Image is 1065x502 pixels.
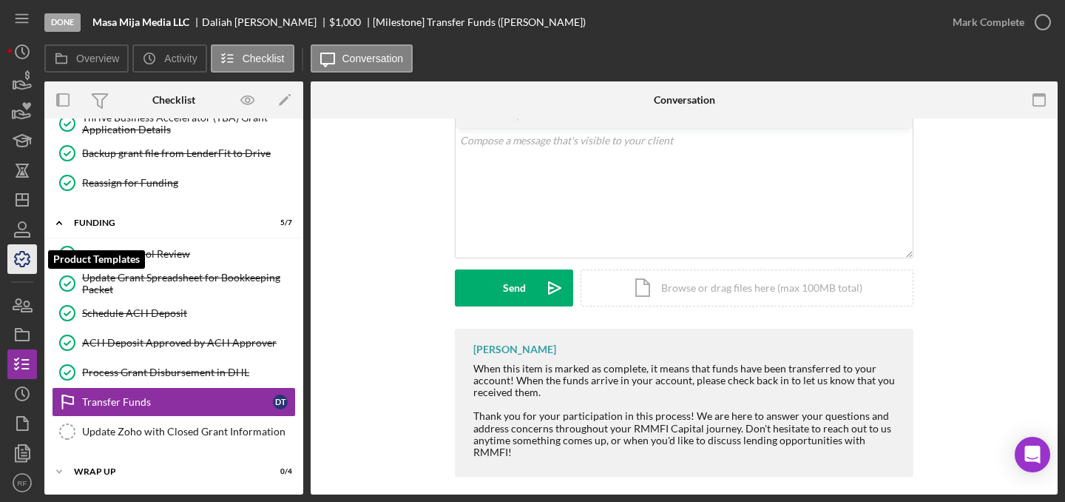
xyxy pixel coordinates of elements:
[52,168,296,198] a: Reassign for Funding
[311,44,413,73] button: Conversation
[82,112,295,135] div: Thrive Business Accelerator (TBA) Grant Application Details
[342,53,404,64] label: Conversation
[82,396,273,408] div: Transfer Funds
[455,270,573,307] button: Send
[202,16,329,28] div: Daliah [PERSON_NAME]
[373,16,586,28] div: [Milestone] Transfer Funds ([PERSON_NAME])
[266,218,292,227] div: 5 / 7
[953,7,1024,37] div: Mark Complete
[52,387,296,417] a: Transfer FundsDT
[164,53,197,64] label: Activity
[52,328,296,358] a: ACH Deposit Approved by ACH Approver
[82,367,295,378] div: Process Grant Disbursement in DHL
[329,16,361,28] div: $1,000
[152,94,195,106] div: Checklist
[74,218,255,227] div: Funding
[273,395,288,409] div: D T
[938,7,1058,37] button: Mark Complete
[132,44,206,73] button: Activity
[44,13,81,32] div: Done
[82,307,295,319] div: Schedule ACH Deposit
[52,298,296,328] a: Schedule ACH Deposit
[243,53,285,64] label: Checklist
[52,269,296,298] a: Update Grant Spreadsheet for Bookkeeping Packet
[82,177,295,189] div: Reassign for Funding
[18,479,27,487] text: RF
[7,468,37,498] button: RF
[82,426,295,438] div: Update Zoho with Closed Grant Information
[1015,437,1050,472] div: Open Intercom Messenger
[211,44,294,73] button: Checklist
[654,94,715,106] div: Conversation
[503,270,526,307] div: Send
[473,344,556,355] div: [PERSON_NAME]
[266,467,292,476] div: 0 / 4
[92,16,189,28] b: Masa Mija Media LLC
[82,147,295,159] div: Backup grant file from LenderFit to Drive
[52,138,296,168] a: Backup grant file from LenderFit to Drive
[52,239,296,269] a: Quality Control Review
[52,417,296,446] a: Update Zoho with Closed Grant Information
[82,337,295,349] div: ACH Deposit Approved by ACH Approver
[74,467,255,476] div: WRAP UP
[76,53,119,64] label: Overview
[44,44,129,73] button: Overview
[52,109,296,138] a: Thrive Business Accelerator (TBA) Grant Application Details
[82,248,295,260] div: Quality Control Review
[473,410,899,458] div: Thank you for your participation in this process! We are here to answer your questions and addres...
[82,272,295,295] div: Update Grant Spreadsheet for Bookkeeping Packet
[52,358,296,387] a: Process Grant Disbursement in DHL
[473,363,899,398] div: When this item is marked as complete, it means that funds have been transferred to your account! ...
